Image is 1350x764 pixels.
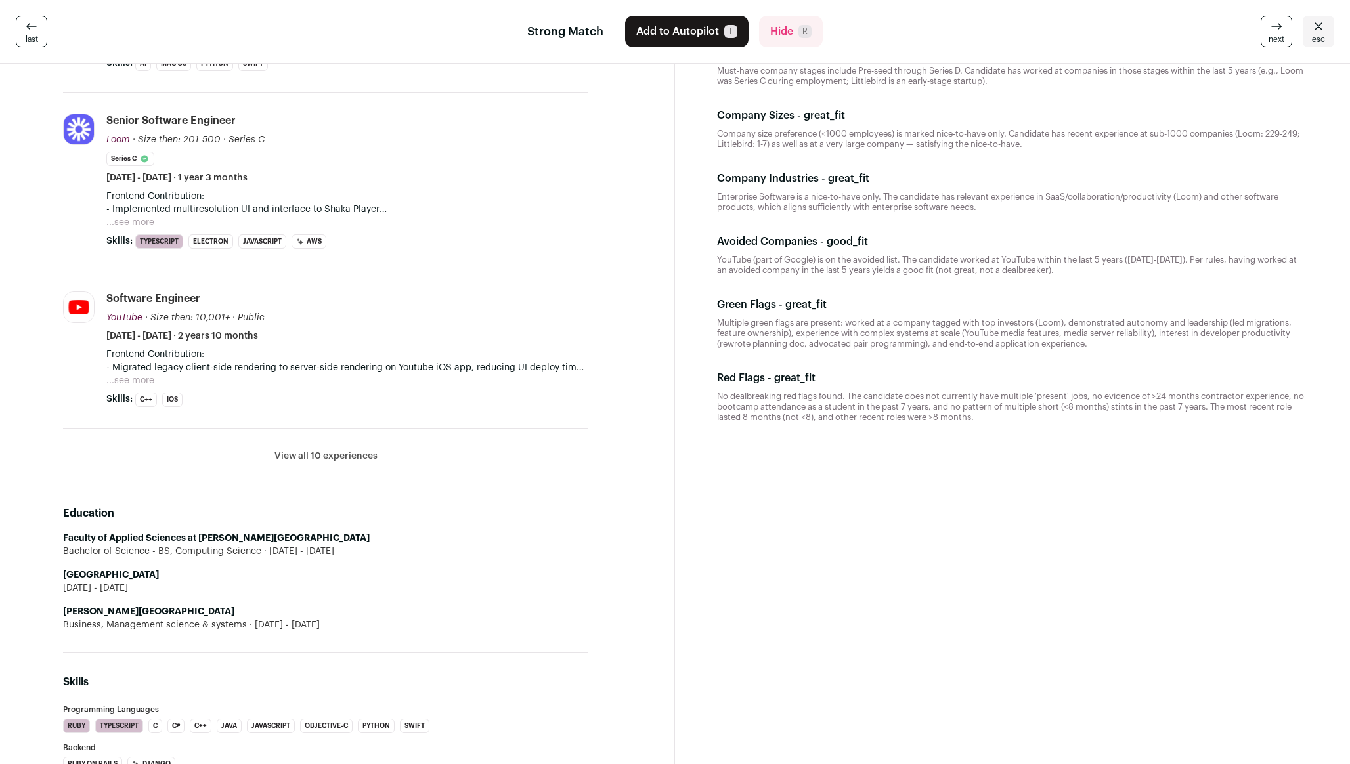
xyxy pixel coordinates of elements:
[717,129,1308,150] p: Company size preference (<1000 employees) is marked nice-to-have only. Candidate has recent exper...
[26,34,38,45] span: last
[167,719,185,733] li: C#
[106,393,133,406] span: Skills:
[1303,16,1334,47] a: esc
[106,152,154,166] li: Series C
[64,114,94,144] img: 7f4c3f1b55cde112003416d15f68c0c87434208ad373d89e7b662f73d1cd9910.jpg
[229,135,265,144] span: Series C
[63,607,234,616] strong: [PERSON_NAME][GEOGRAPHIC_DATA]
[300,719,353,733] li: Objective-C
[106,190,588,203] p: Frontend Contribution:
[717,318,1308,349] p: Multiple green flags are present: worked at a company tagged with top investors (Loom), demonstra...
[106,329,258,343] span: [DATE] - [DATE] · 2 years 10 months
[247,719,295,733] li: JavaScript
[162,393,183,407] li: iOS
[717,108,845,123] p: Company Sizes - great_fit
[238,313,265,322] span: Public
[156,56,191,71] li: Mac OS
[63,570,159,580] strong: [GEOGRAPHIC_DATA]
[106,313,142,322] span: YouTube
[238,234,286,249] li: JavaScript
[717,66,1308,87] p: Must-have company stages include Pre-seed through Series D. Candidate has worked at companies in ...
[63,744,588,752] h3: Backend
[63,545,588,558] div: Bachelor of Science - BS, Computing Science
[106,135,130,144] span: Loom
[724,25,737,38] span: T
[63,618,588,631] div: Business, Management science & systems
[798,25,812,38] span: R
[106,114,236,128] div: Senior Software Engineer
[717,370,816,386] p: Red Flags - great_fit
[717,192,1308,213] p: Enterprise Software is a nice-to-have only. The candidate has relevant experience in SaaS/collabo...
[106,291,200,306] div: Software Engineer
[1269,34,1284,45] span: next
[292,234,326,249] li: AWS
[196,56,233,71] li: Python
[223,133,226,146] span: ·
[106,374,154,387] button: ...see more
[400,719,429,733] li: Swift
[238,56,268,71] li: Swift
[625,16,749,47] button: Add to AutopilotT
[64,292,94,322] img: 4baf3867387ae7525b527f2c2ef88155ebd406cfd58ad66a4aa3c8f796f9c633.jpg
[106,216,154,229] button: ...see more
[717,391,1308,423] p: No dealbreaking red flags found. The candidate does not currently have multiple 'present' jobs, n...
[217,719,242,733] li: Java
[232,311,235,324] span: ·
[1261,16,1292,47] a: next
[188,234,233,249] li: Electron
[16,16,47,47] a: last
[63,505,588,521] h2: Education
[106,234,133,247] span: Skills:
[145,313,230,322] span: · Size then: 10,001+
[527,22,603,41] span: Strong Match
[63,534,370,543] strong: Faculty of Applied Sciences at [PERSON_NAME][GEOGRAPHIC_DATA]
[106,203,588,216] p: - Implemented multiresolution UI and interface to Shaka Player
[717,255,1308,276] p: YouTube (part of Google) is on the avoided list. The candidate worked at YouTube within the last ...
[247,618,320,631] span: [DATE] - [DATE]
[63,582,128,595] span: [DATE] - [DATE]
[106,348,588,361] p: Frontend Contribution:
[358,719,395,733] li: Python
[63,706,588,713] h3: Programming Languages
[717,297,827,312] p: Green Flags - great_fit
[717,234,868,249] p: Avoided Companies - good_fit
[63,719,90,733] li: Ruby
[135,234,183,249] li: TypeScript
[190,719,211,733] li: C++
[759,16,823,47] button: HideR
[135,393,157,407] li: C++
[1312,34,1325,45] span: esc
[95,719,143,733] li: TypeScript
[135,56,151,71] li: AI
[133,135,221,144] span: · Size then: 201-500
[274,450,378,463] button: View all 10 experiences
[148,719,162,733] li: C
[261,545,334,558] span: [DATE] - [DATE]
[717,171,869,186] p: Company Industries - great_fit
[106,361,588,374] p: - Migrated legacy client-side rendering to server-side rendering on Youtube iOS app, reducing UI ...
[106,171,248,184] span: [DATE] - [DATE] · 1 year 3 months
[63,674,588,690] h2: Skills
